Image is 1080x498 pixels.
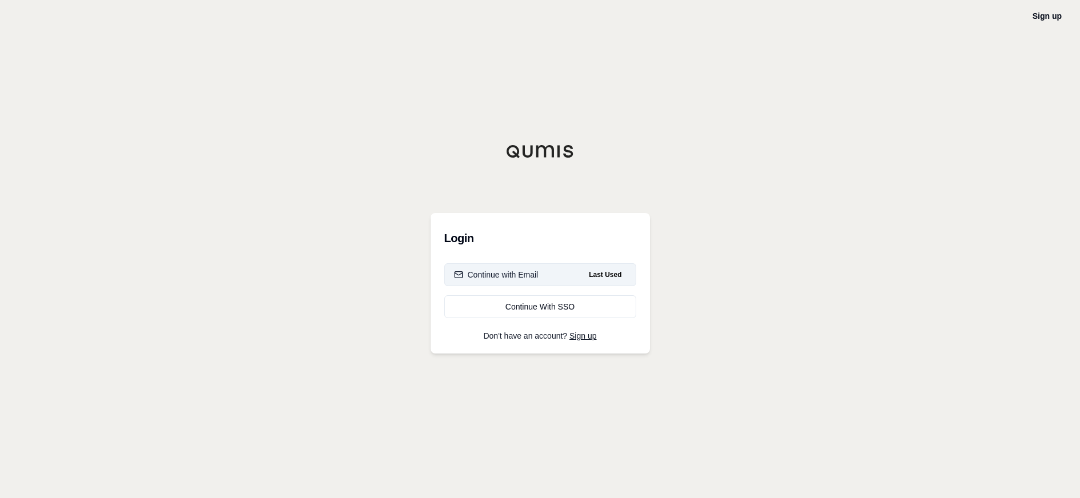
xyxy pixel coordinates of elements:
button: Continue with EmailLast Used [444,263,636,286]
h3: Login [444,227,636,250]
p: Don't have an account? [444,332,636,340]
a: Sign up [569,331,596,340]
div: Continue with Email [454,269,539,280]
span: Last Used [584,268,626,282]
a: Sign up [1033,11,1062,21]
a: Continue With SSO [444,295,636,318]
div: Continue With SSO [454,301,627,312]
img: Qumis [506,144,575,158]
